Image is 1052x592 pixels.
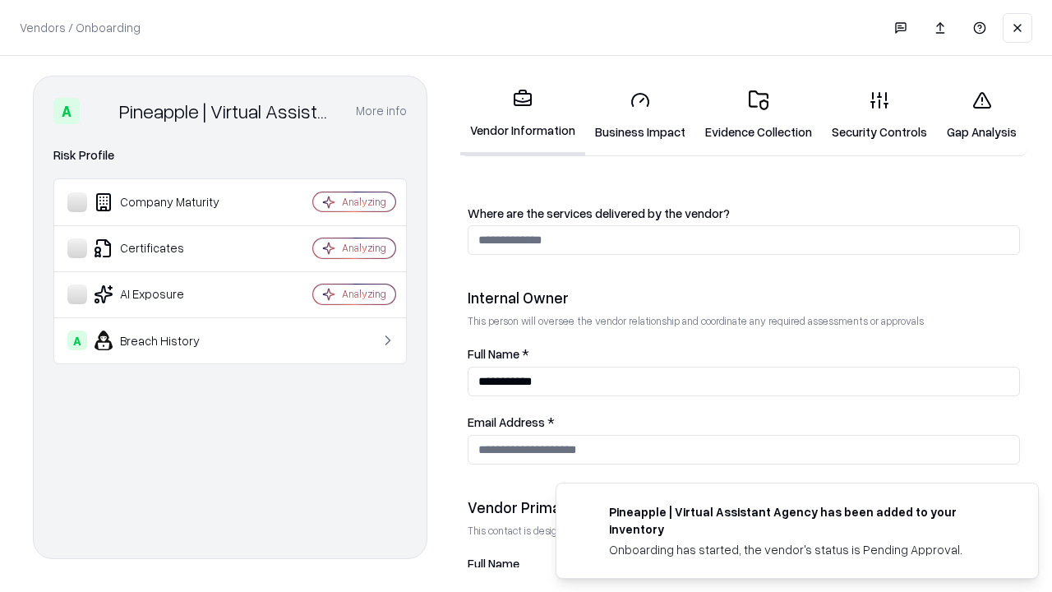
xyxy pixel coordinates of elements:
[937,77,1027,154] a: Gap Analysis
[468,288,1020,308] div: Internal Owner
[576,503,596,523] img: trypineapple.com
[53,146,407,165] div: Risk Profile
[468,348,1020,360] label: Full Name *
[67,238,264,258] div: Certificates
[468,497,1020,517] div: Vendor Primary Contact
[20,19,141,36] p: Vendors / Onboarding
[468,207,1020,220] label: Where are the services delivered by the vendor?
[609,541,999,558] div: Onboarding has started, the vendor's status is Pending Approval.
[468,557,1020,570] label: Full Name
[342,287,386,301] div: Analyzing
[86,98,113,124] img: Pineapple | Virtual Assistant Agency
[67,331,87,350] div: A
[468,524,1020,538] p: This contact is designated to receive the assessment request from Shift
[342,241,386,255] div: Analyzing
[468,314,1020,328] p: This person will oversee the vendor relationship and coordinate any required assessments or appro...
[67,284,264,304] div: AI Exposure
[119,98,336,124] div: Pineapple | Virtual Assistant Agency
[356,96,407,126] button: More info
[468,416,1020,428] label: Email Address *
[53,98,80,124] div: A
[609,503,999,538] div: Pineapple | Virtual Assistant Agency has been added to your inventory
[695,77,822,154] a: Evidence Collection
[822,77,937,154] a: Security Controls
[460,76,585,155] a: Vendor Information
[585,77,695,154] a: Business Impact
[67,331,264,350] div: Breach History
[342,195,386,209] div: Analyzing
[67,192,264,212] div: Company Maturity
